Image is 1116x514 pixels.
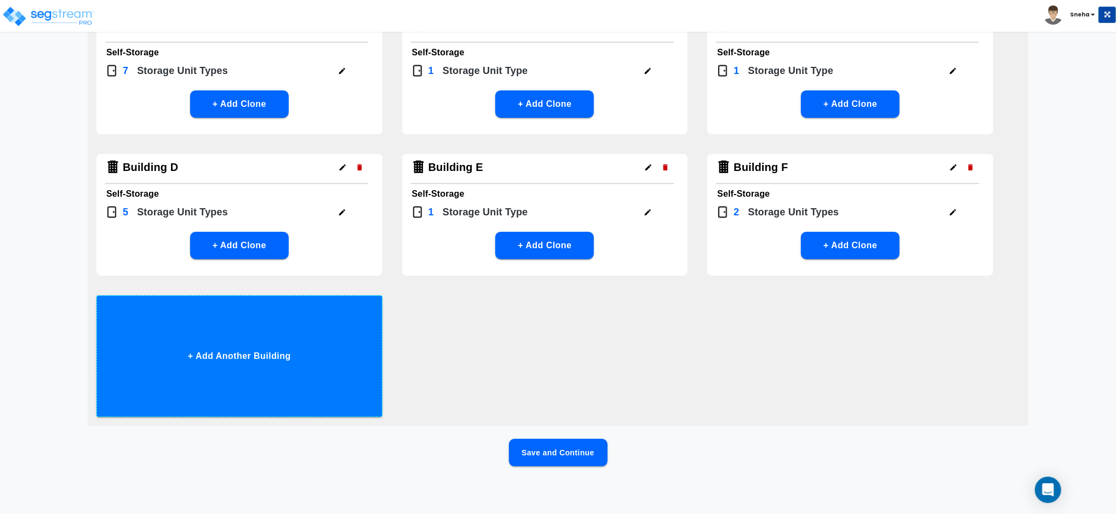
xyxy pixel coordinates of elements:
[443,64,528,78] p: Storage Unit Type
[106,186,373,202] h6: Self-Storage
[137,64,228,78] p: Storage Unit Type s
[734,161,788,174] h4: Building F
[443,205,528,220] p: Storage Unit Type
[1044,5,1063,25] img: avatar.png
[428,205,434,220] p: 1
[428,161,483,174] h4: Building E
[411,205,424,219] img: Door Icon
[105,64,118,77] img: Door Icon
[411,64,424,77] img: Door Icon
[495,232,594,259] button: + Add Clone
[716,64,729,77] img: Door Icon
[412,186,678,202] h6: Self-Storage
[123,205,128,220] p: 5
[801,90,900,118] button: + Add Clone
[509,439,608,466] button: Save and Continue
[2,5,95,27] img: logo_pro_r.png
[734,64,739,78] p: 1
[106,45,373,60] h6: Self-Storage
[801,232,900,259] button: + Add Clone
[716,205,729,219] img: Door Icon
[428,64,434,78] p: 1
[123,64,128,78] p: 7
[1070,10,1090,19] b: Sneha
[123,161,178,174] h4: Building D
[137,205,228,220] p: Storage Unit Type s
[717,186,983,202] h6: Self-Storage
[748,205,839,220] p: Storage Unit Type s
[105,159,121,175] img: Building Icon
[412,45,678,60] h6: Self-Storage
[716,159,731,175] img: Building Icon
[734,205,739,220] p: 2
[105,205,118,219] img: Door Icon
[495,90,594,118] button: + Add Clone
[717,45,983,60] h6: Self-Storage
[190,90,289,118] button: + Add Clone
[190,232,289,259] button: + Add Clone
[1035,477,1061,503] div: Open Intercom Messenger
[411,159,426,175] img: Building Icon
[748,64,834,78] p: Storage Unit Type
[96,295,382,417] button: + Add Another Building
